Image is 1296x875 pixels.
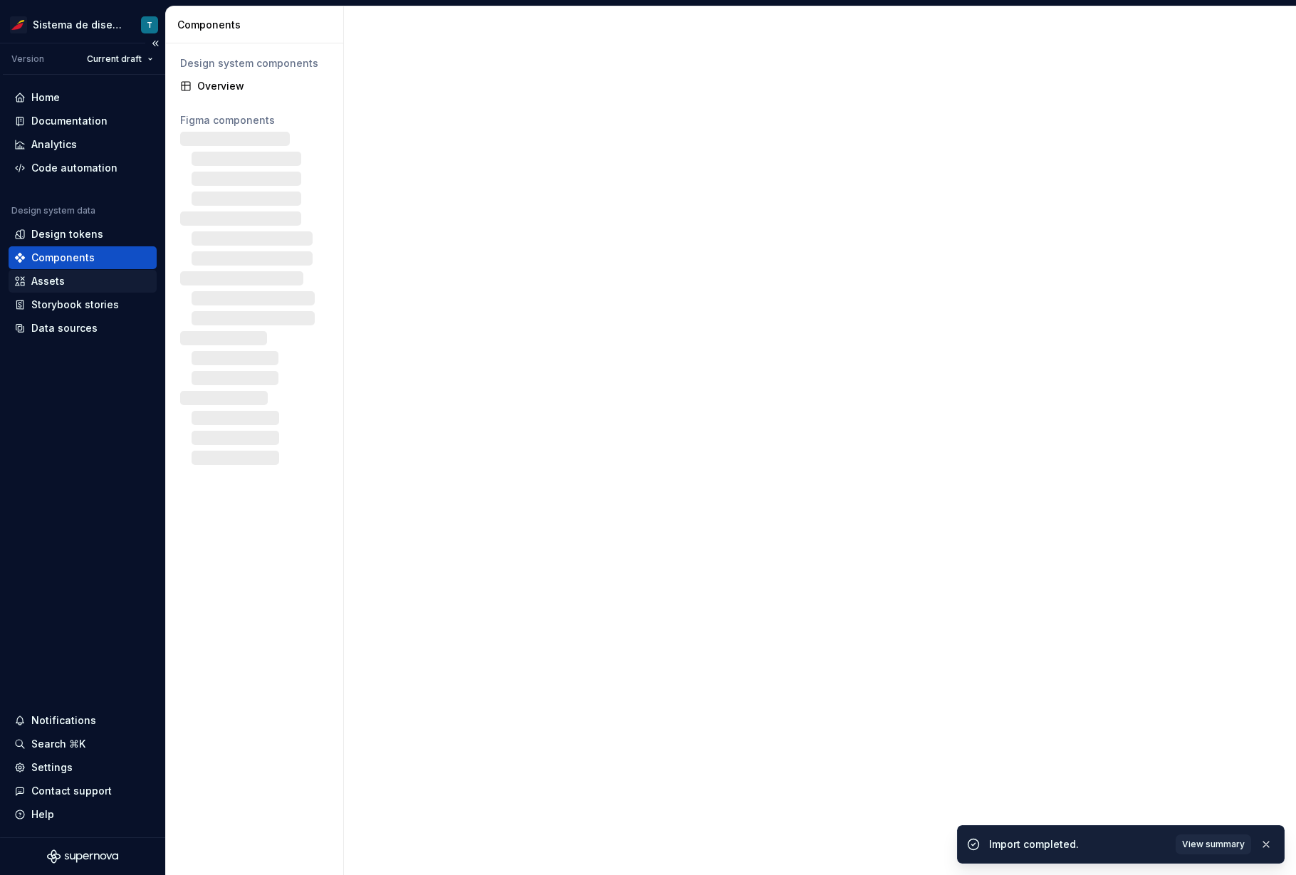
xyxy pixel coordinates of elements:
[31,251,95,265] div: Components
[3,9,162,40] button: Sistema de diseño IberiaT
[180,56,329,70] div: Design system components
[9,86,157,109] a: Home
[11,53,44,65] div: Version
[9,733,157,755] button: Search ⌘K
[145,33,165,53] button: Collapse sidebar
[31,713,96,728] div: Notifications
[31,137,77,152] div: Analytics
[33,18,124,32] div: Sistema de diseño Iberia
[9,293,157,316] a: Storybook stories
[9,133,157,156] a: Analytics
[31,90,60,105] div: Home
[9,709,157,732] button: Notifications
[177,18,338,32] div: Components
[87,53,142,65] span: Current draft
[31,161,117,175] div: Code automation
[9,223,157,246] a: Design tokens
[180,113,329,127] div: Figma components
[10,16,27,33] img: 55604660-494d-44a9-beb2-692398e9940a.png
[31,114,108,128] div: Documentation
[9,803,157,826] button: Help
[31,274,65,288] div: Assets
[9,157,157,179] a: Code automation
[31,737,85,751] div: Search ⌘K
[9,270,157,293] a: Assets
[989,837,1167,852] div: Import completed.
[31,227,103,241] div: Design tokens
[31,807,54,822] div: Help
[9,246,157,269] a: Components
[197,79,329,93] div: Overview
[1182,839,1245,850] span: View summary
[31,784,112,798] div: Contact support
[9,780,157,802] button: Contact support
[31,321,98,335] div: Data sources
[9,110,157,132] a: Documentation
[9,317,157,340] a: Data sources
[174,75,335,98] a: Overview
[31,298,119,312] div: Storybook stories
[47,849,118,864] svg: Supernova Logo
[11,205,95,216] div: Design system data
[9,756,157,779] a: Settings
[31,760,73,775] div: Settings
[80,49,160,69] button: Current draft
[1176,834,1251,854] button: View summary
[147,19,152,31] div: T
